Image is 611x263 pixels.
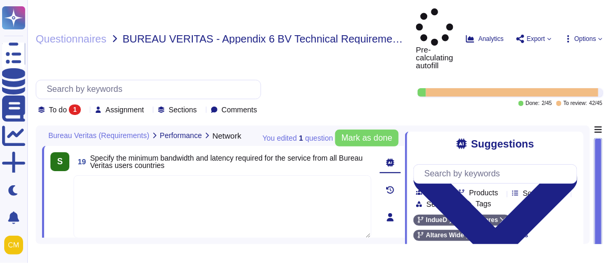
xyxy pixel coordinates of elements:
[74,158,86,165] span: 19
[42,80,261,99] input: Search by keywords
[2,234,30,257] button: user
[36,34,107,44] span: Questionnaires
[160,132,202,139] span: Performance
[341,134,392,142] span: Mark as done
[50,152,69,171] div: S
[49,106,67,113] span: To do
[212,132,241,140] span: Network
[169,106,197,113] span: Sections
[106,106,144,113] span: Assignment
[575,36,596,42] span: Options
[527,36,545,42] span: Export
[122,34,408,44] span: BUREAU VERITAS - Appendix 6 BV Technical Requirements Q&A
[48,132,149,139] span: Bureau Veritas (Requirements)
[466,35,504,43] button: Analytics
[589,101,603,106] span: 42 / 45
[479,36,504,42] span: Analytics
[526,101,540,106] span: Done:
[416,8,453,69] span: Pre-calculating autofill
[564,101,587,106] span: To review:
[419,165,577,183] input: Search by keywords
[222,106,257,113] span: Comments
[263,134,333,142] span: You edited question
[299,134,303,142] b: 1
[69,104,81,115] div: 1
[335,130,399,146] button: Mark as done
[90,154,363,170] span: Specify the minimum bandwidth and latency required for the service from all Bureau Veritas users ...
[4,236,23,255] img: user
[542,101,552,106] span: 2 / 45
